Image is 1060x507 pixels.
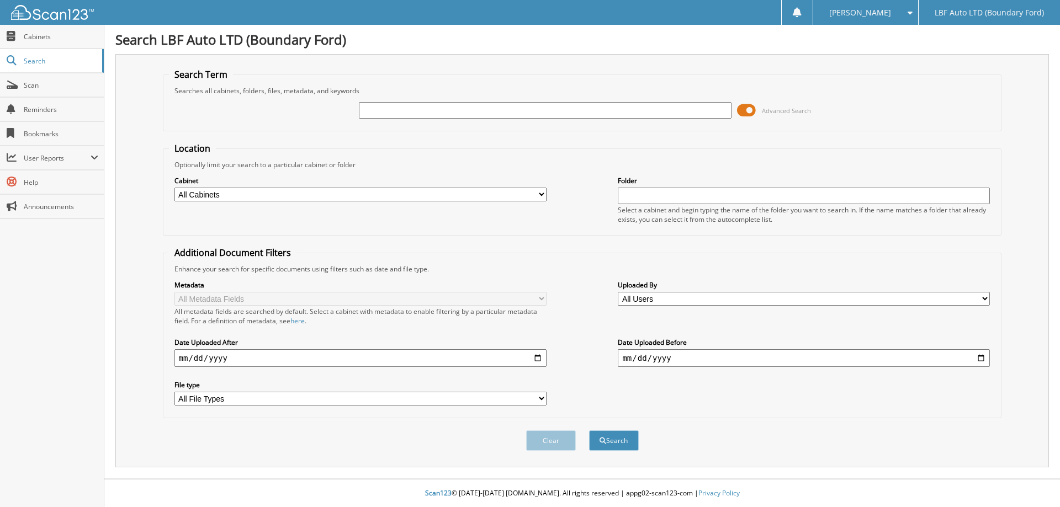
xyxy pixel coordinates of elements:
[174,338,547,347] label: Date Uploaded After
[24,178,98,187] span: Help
[618,176,990,185] label: Folder
[618,338,990,347] label: Date Uploaded Before
[169,68,233,81] legend: Search Term
[169,86,996,95] div: Searches all cabinets, folders, files, metadata, and keywords
[174,349,547,367] input: start
[618,205,990,224] div: Select a cabinet and begin typing the name of the folder you want to search in. If the name match...
[762,106,811,115] span: Advanced Search
[24,129,98,138] span: Bookmarks
[169,247,296,259] legend: Additional Document Filters
[698,488,740,498] a: Privacy Policy
[24,81,98,90] span: Scan
[24,32,98,41] span: Cabinets
[174,307,547,325] div: All metadata fields are searched by default. Select a cabinet with metadata to enable filtering b...
[425,488,452,498] span: Scan123
[104,480,1060,507] div: © [DATE]-[DATE] [DOMAIN_NAME]. All rights reserved | appg02-scan123-com |
[1005,454,1060,507] iframe: Chat Widget
[174,380,547,389] label: File type
[169,142,216,154] legend: Location
[24,56,97,66] span: Search
[169,264,996,274] div: Enhance your search for specific documents using filters such as date and file type.
[115,30,1049,49] h1: Search LBF Auto LTD (Boundary Ford)
[935,9,1044,16] span: LBF Auto LTD (Boundary Ford)
[174,280,547,290] label: Metadata
[618,280,990,290] label: Uploaded By
[829,9,891,16] span: [PERSON_NAME]
[11,5,94,20] img: scan123-logo-white.svg
[169,160,996,169] div: Optionally limit your search to a particular cabinet or folder
[24,153,91,163] span: User Reports
[24,105,98,114] span: Reminders
[24,202,98,211] span: Announcements
[290,316,305,325] a: here
[618,349,990,367] input: end
[174,176,547,185] label: Cabinet
[589,430,639,451] button: Search
[526,430,576,451] button: Clear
